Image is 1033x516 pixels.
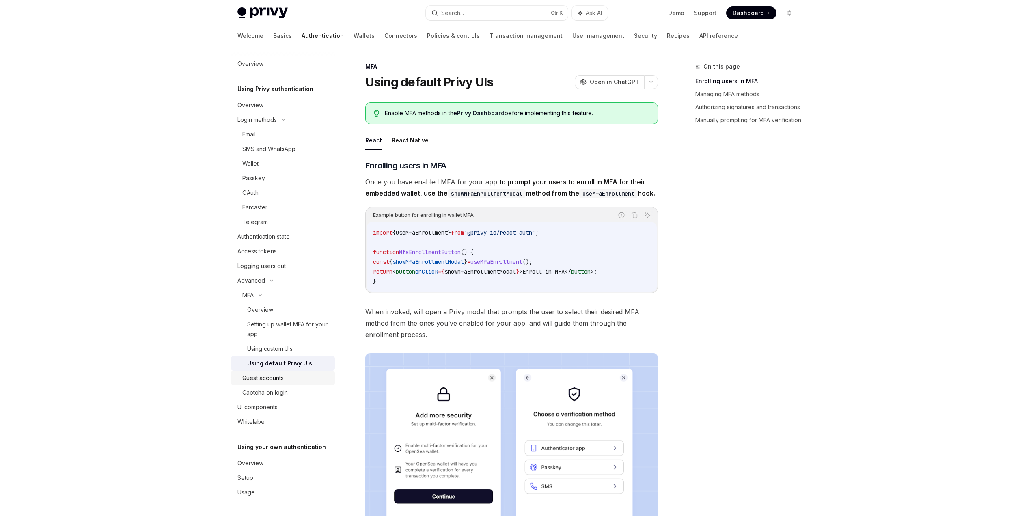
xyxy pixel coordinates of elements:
a: Guest accounts [231,371,335,385]
span: (); [522,258,532,266]
a: User management [572,26,624,45]
a: Welcome [237,26,263,45]
a: Privy Dashboard [457,110,505,117]
span: Ctrl K [551,10,563,16]
span: } [516,268,519,275]
span: useMfaEnrollment [470,258,522,266]
span: </ [565,268,571,275]
a: Demo [668,9,684,17]
button: Copy the contents from the code block [629,210,640,220]
a: Managing MFA methods [695,88,802,101]
span: ; [594,268,597,275]
a: Authentication state [231,229,335,244]
div: Overview [237,100,263,110]
div: Overview [237,59,263,69]
div: Using default Privy UIs [247,358,312,368]
span: Enable MFA methods in the before implementing this feature. [385,109,649,117]
div: Overview [237,458,263,468]
span: () { [461,248,474,256]
a: Wallet [231,156,335,171]
div: OAuth [242,188,259,198]
a: Policies & controls [427,26,480,45]
span: const [373,258,389,266]
div: UI components [237,402,278,412]
a: Farcaster [231,200,335,215]
span: showMfaEnrollmentModal [444,268,516,275]
span: Once you have enabled MFA for your app, [365,176,658,199]
a: Support [694,9,716,17]
strong: to prompt your users to enroll in MFA for their embedded wallet, use the method from the hook. [365,178,655,197]
div: Usage [237,488,255,497]
a: Email [231,127,335,142]
div: Example button for enrolling in wallet MFA [373,210,474,220]
span: ; [535,229,539,236]
a: Using custom UIs [231,341,335,356]
h1: Using default Privy UIs [365,75,494,89]
span: return [373,268,392,275]
span: from [451,229,464,236]
span: Enrolling users in MFA [365,160,446,171]
h5: Using Privy authentication [237,84,313,94]
a: Telegram [231,215,335,229]
a: OAuth [231,186,335,200]
span: MfaEnrollmentButton [399,248,461,256]
span: < [392,268,396,275]
a: UI components [231,400,335,415]
span: } [373,278,376,285]
span: { [392,229,396,236]
img: light logo [237,7,288,19]
a: Dashboard [726,6,776,19]
span: When invoked, will open a Privy modal that prompts the user to select their desired MFA method fr... [365,306,658,340]
span: import [373,229,392,236]
span: } [464,258,467,266]
a: Using default Privy UIs [231,356,335,371]
svg: Tip [374,110,380,117]
div: Advanced [237,276,265,285]
span: > [591,268,594,275]
a: API reference [699,26,738,45]
span: { [389,258,392,266]
div: Captcha on login [242,388,288,397]
a: Overview [231,456,335,471]
div: Overview [247,305,273,315]
span: { [441,268,444,275]
a: Whitelabel [231,415,335,429]
span: function [373,248,399,256]
a: Access tokens [231,244,335,259]
div: Telegram [242,217,268,227]
span: = [467,258,470,266]
button: React Native [392,131,429,150]
span: Enroll in MFA [522,268,565,275]
div: Setting up wallet MFA for your app [247,320,330,339]
span: onClick [415,268,438,275]
a: Security [634,26,657,45]
code: useMfaEnrollment [579,189,638,198]
a: Overview [231,98,335,112]
span: useMfaEnrollment [396,229,448,236]
a: Usage [231,485,335,500]
span: = [438,268,441,275]
a: Basics [273,26,292,45]
span: showMfaEnrollmentModal [392,258,464,266]
div: SMS and WhatsApp [242,144,295,154]
a: Manually prompting for MFA verification [695,114,802,127]
a: Passkey [231,171,335,186]
a: Transaction management [490,26,563,45]
a: Overview [231,302,335,317]
div: Email [242,130,256,139]
div: Login methods [237,115,277,125]
span: '@privy-io/react-auth' [464,229,535,236]
a: Overview [231,56,335,71]
button: Toggle dark mode [783,6,796,19]
span: Dashboard [733,9,764,17]
div: Wallet [242,159,259,168]
span: } [448,229,451,236]
a: SMS and WhatsApp [231,142,335,156]
div: Passkey [242,173,265,183]
div: MFA [365,63,658,71]
span: Ask AI [586,9,602,17]
a: Captcha on login [231,385,335,400]
div: MFA [242,290,254,300]
div: Authentication state [237,232,290,242]
button: Ask AI [642,210,653,220]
